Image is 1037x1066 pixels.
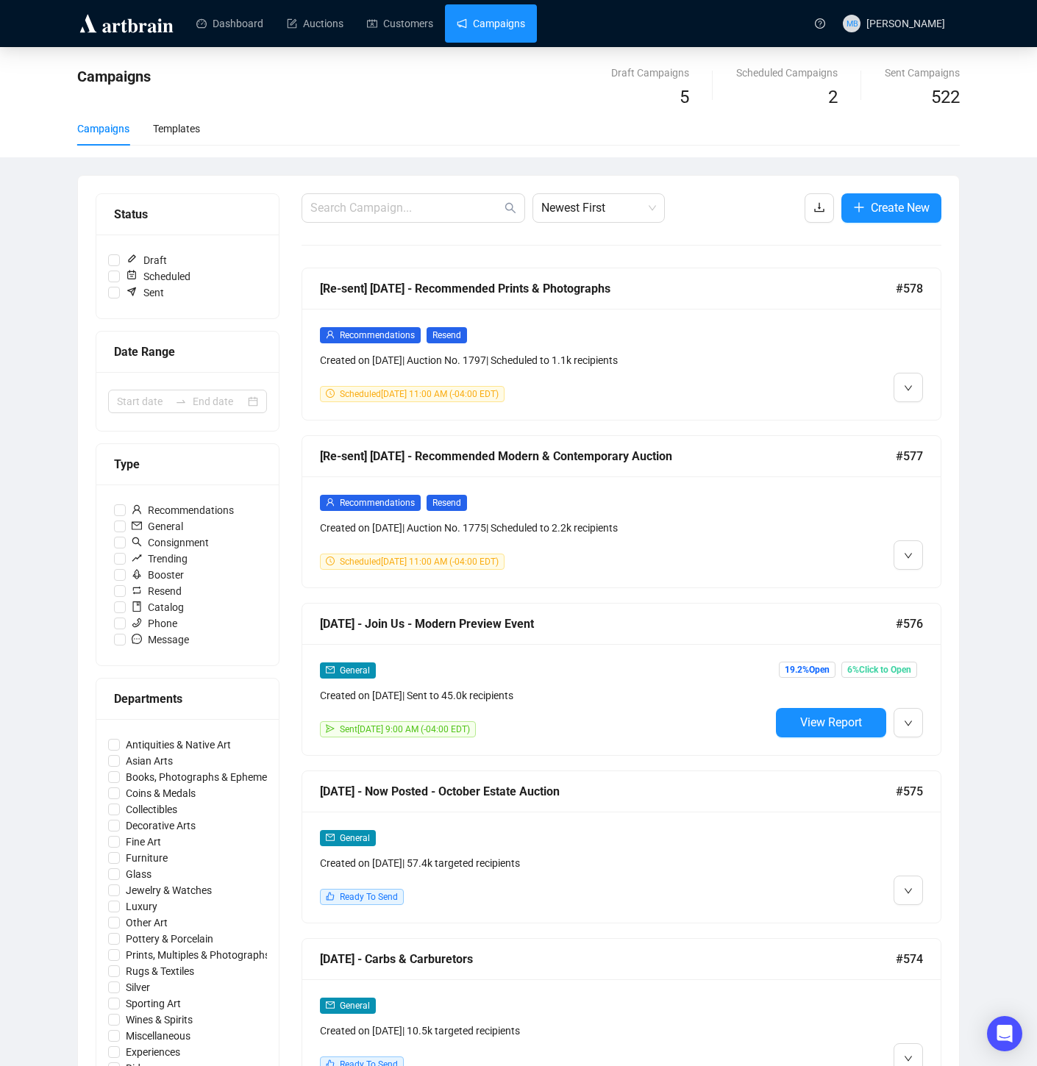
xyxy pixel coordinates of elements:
span: Message [126,632,195,648]
span: plus [853,201,865,213]
span: clock-circle [326,389,335,398]
span: Campaigns [77,68,151,85]
span: #578 [896,279,923,298]
span: Resend [126,583,188,599]
a: Customers [367,4,433,43]
span: search [132,537,142,547]
span: 6% Click to Open [841,662,917,678]
span: 2 [828,87,838,107]
span: Experiences [120,1044,186,1060]
span: message [132,634,142,644]
div: [Re-sent] [DATE] - Recommended Prints & Photographs [320,279,896,298]
div: Created on [DATE] | 10.5k targeted recipients [320,1023,770,1039]
a: [DATE] - Join Us - Modern Preview Event#576mailGeneralCreated on [DATE]| Sent to 45.0k recipients... [302,603,941,756]
span: to [175,396,187,407]
span: #574 [896,950,923,968]
span: Books, Photographs & Ephemera [120,769,282,785]
span: Recommendations [340,330,415,340]
a: Dashboard [196,4,263,43]
span: download [813,201,825,213]
span: Trending [126,551,193,567]
div: Departments [114,690,261,708]
span: down [904,887,913,895]
span: phone [132,618,142,628]
div: Sent Campaigns [885,65,960,81]
div: Scheduled Campaigns [736,65,838,81]
span: question-circle [815,18,825,29]
span: Prints, Multiples & Photographs [120,947,276,963]
span: #575 [896,782,923,801]
span: mail [132,521,142,531]
span: Other Art [120,915,174,931]
span: Phone [126,615,183,632]
span: Pottery & Porcelain [120,931,219,947]
span: rocket [132,569,142,579]
a: [Re-sent] [DATE] - Recommended Prints & Photographs#578userRecommendationsResendCreated on [DATE]... [302,268,941,421]
span: Scheduled [DATE] 11:00 AM (-04:00 EDT) [340,389,499,399]
div: Draft Campaigns [611,65,689,81]
span: down [904,384,913,393]
span: user [326,498,335,507]
span: clock-circle [326,557,335,565]
span: Sent [DATE] 9:00 AM (-04:00 EDT) [340,724,470,734]
input: Start date [117,393,169,409]
span: down [904,551,913,560]
div: Status [114,205,261,223]
a: Auctions [287,4,343,43]
span: Booster [126,567,190,583]
div: [DATE] - Carbs & Carburetors [320,950,896,968]
span: Scheduled [DATE] 11:00 AM (-04:00 EDT) [340,557,499,567]
span: search [505,202,516,214]
span: 5 [680,87,689,107]
span: retweet [132,585,142,595]
button: Create New [841,193,941,223]
span: rise [132,553,142,563]
a: Campaigns [457,4,525,43]
input: End date [193,393,245,409]
div: Created on [DATE] | Auction No. 1775 | Scheduled to 2.2k recipients [320,520,770,536]
span: 19.2% Open [779,662,835,678]
span: MB [846,17,858,29]
span: Consignment [126,534,215,551]
span: General [340,665,370,676]
span: Wines & Spirits [120,1012,199,1028]
span: send [326,724,335,733]
img: logo [77,12,176,35]
span: Catalog [126,599,190,615]
span: user [132,504,142,515]
span: down [904,1054,913,1063]
button: View Report [776,708,886,737]
span: Recommendations [340,498,415,508]
span: Fine Art [120,834,167,850]
div: Type [114,455,261,473]
span: #576 [896,615,923,633]
span: Luxury [120,898,163,915]
span: book [132,601,142,612]
span: Create New [871,198,930,217]
span: Recommendations [126,502,240,518]
span: Coins & Medals [120,785,202,801]
span: down [904,719,913,728]
span: Jewelry & Watches [120,882,218,898]
span: swap-right [175,396,187,407]
span: Resend [427,495,467,511]
div: Campaigns [77,121,129,137]
div: [Re-sent] [DATE] - Recommended Modern & Contemporary Auction [320,447,896,465]
div: Created on [DATE] | Sent to 45.0k recipients [320,687,770,704]
span: Newest First [541,194,656,222]
span: Scheduled [120,268,196,285]
a: [Re-sent] [DATE] - Recommended Modern & Contemporary Auction#577userRecommendationsResendCreated ... [302,435,941,588]
div: Date Range [114,343,261,361]
a: [DATE] - Now Posted - October Estate Auction#575mailGeneralCreated on [DATE]| 57.4k targeted reci... [302,770,941,923]
span: Miscellaneous [120,1028,196,1044]
span: General [340,833,370,843]
span: user [326,330,335,339]
span: mail [326,833,335,842]
span: Decorative Arts [120,818,202,834]
div: Created on [DATE] | 57.4k targeted recipients [320,855,770,871]
span: Glass [120,866,157,882]
div: Templates [153,121,200,137]
div: [DATE] - Join Us - Modern Preview Event [320,615,896,633]
span: Antiquities & Native Art [120,737,237,753]
span: Silver [120,979,156,995]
